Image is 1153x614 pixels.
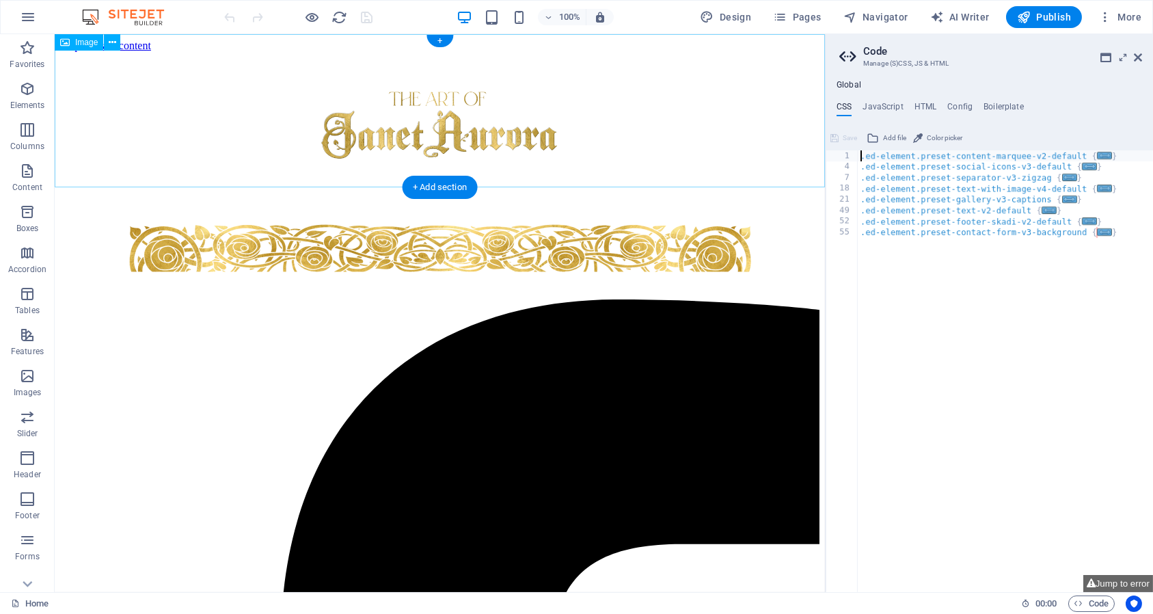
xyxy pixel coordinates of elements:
a: Skip to main content [5,5,96,17]
button: More [1093,6,1147,28]
span: ... [1082,163,1097,170]
span: ... [1097,228,1112,236]
div: 55 [826,227,858,238]
p: Content [12,182,42,193]
h4: Global [837,80,861,91]
button: AI Writer [925,6,995,28]
div: + Add section [402,176,478,199]
h6: Session time [1021,596,1057,612]
span: ... [1097,152,1112,159]
span: Code [1074,596,1109,612]
button: Color picker [911,130,964,146]
div: 7 [826,172,858,183]
h4: HTML [914,102,937,117]
p: Tables [15,305,40,316]
button: Add file [865,130,908,146]
span: Publish [1017,10,1071,24]
button: Publish [1006,6,1082,28]
button: Usercentrics [1126,596,1142,612]
div: 4 [826,161,858,172]
h4: Boilerplate [984,102,1024,117]
span: Add file [883,130,906,146]
span: 00 00 [1035,596,1057,612]
p: Forms [15,551,40,562]
p: Accordion [8,264,46,275]
h4: JavaScript [863,102,903,117]
button: Pages [768,6,826,28]
span: ... [1061,196,1076,203]
span: ... [1061,174,1076,181]
p: Columns [10,141,44,152]
h3: Manage (S)CSS, JS & HTML [863,57,1115,70]
p: Boxes [16,223,39,234]
button: Click here to leave preview mode and continue editing [304,9,321,25]
p: Favorites [10,59,44,70]
span: More [1098,10,1141,24]
span: ... [1097,185,1112,192]
i: On resize automatically adjust zoom level to fit chosen device. [594,11,606,23]
span: ... [1082,217,1097,225]
p: Header [14,469,41,480]
span: AI Writer [930,10,990,24]
p: Elements [10,100,45,111]
p: Slider [17,428,38,439]
h4: CSS [837,102,852,117]
h4: Config [947,102,973,117]
span: Design [701,10,752,24]
p: Footer [15,510,40,521]
span: Color picker [927,130,962,146]
span: Pages [773,10,821,24]
div: 1 [826,150,858,161]
button: Design [695,6,757,28]
button: 100% [538,9,586,25]
p: Images [14,387,42,398]
h6: 100% [558,9,580,25]
h2: Code [863,45,1142,57]
span: Navigator [843,10,908,24]
div: 21 [826,194,858,205]
div: 49 [826,205,858,216]
div: Design (Ctrl+Alt+Y) [695,6,757,28]
span: Image [75,38,98,46]
button: Jump to error [1083,575,1153,592]
button: Code [1068,596,1115,612]
span: ... [1042,206,1057,214]
div: + [426,35,453,47]
span: : [1045,598,1047,609]
button: reload [331,9,348,25]
i: Reload page [332,10,348,25]
a: Click to cancel selection. Double-click to open Pages [11,596,49,612]
p: Features [11,346,44,357]
img: Editor Logo [79,9,181,25]
div: 18 [826,183,858,194]
div: 52 [826,216,858,227]
button: Navigator [838,6,914,28]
